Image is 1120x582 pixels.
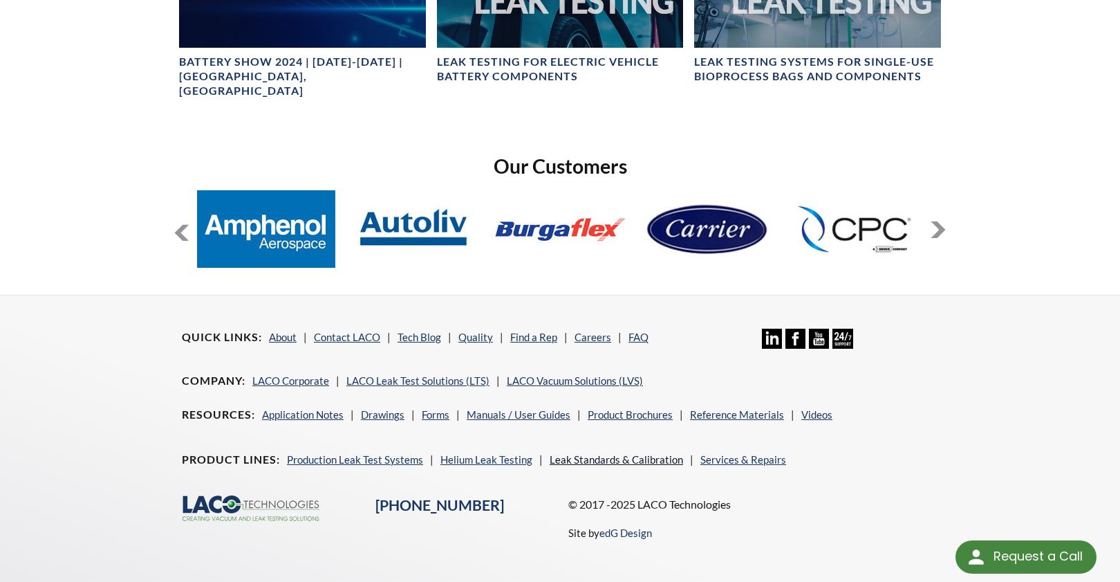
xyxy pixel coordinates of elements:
[182,408,255,422] h4: Resources
[568,495,938,513] p: © 2017 -2025 LACO Technologies
[568,525,652,541] p: Site by
[440,453,532,466] a: Helium Leak Testing
[179,55,426,98] h4: Battery Show 2024 | [DATE]-[DATE] | [GEOGRAPHIC_DATA], [GEOGRAPHIC_DATA]
[955,540,1096,574] div: Request a Call
[638,190,776,268] img: Carrier.jpg
[346,374,489,387] a: LACO Leak Test Solutions (LTS)
[801,408,832,421] a: Videos
[694,55,941,84] h4: Leak Testing Systems for Single-Use Bioprocess Bags and Components
[965,546,987,568] img: round button
[422,408,449,421] a: Forms
[314,331,380,343] a: Contact LACO
[262,408,344,421] a: Application Notes
[437,55,684,84] h4: Leak Testing for Electric Vehicle Battery Components
[252,374,329,387] a: LACO Corporate
[197,190,335,268] img: Amphenol.jpg
[182,374,245,388] h4: Company
[375,496,504,514] a: [PHONE_NUMBER]
[174,154,946,179] h2: Our Customers
[182,330,262,345] h4: Quick Links
[599,527,652,539] a: edG Design
[785,190,923,268] img: Colder-Products.jpg
[182,453,280,467] h4: Product Lines
[575,331,611,343] a: Careers
[344,190,483,268] img: Autoliv.jpg
[690,408,784,421] a: Reference Materials
[628,331,648,343] a: FAQ
[993,540,1083,572] div: Request a Call
[491,190,629,268] img: Burgaflex.jpg
[588,408,673,421] a: Product Brochures
[507,374,643,387] a: LACO Vacuum Solutions (LVS)
[269,331,297,343] a: About
[287,453,423,466] a: Production Leak Test Systems
[510,331,557,343] a: Find a Rep
[832,329,852,349] img: 24/7 Support Icon
[700,453,786,466] a: Services & Repairs
[832,338,852,351] a: 24/7 Support
[550,453,683,466] a: Leak Standards & Calibration
[361,408,404,421] a: Drawings
[458,331,493,343] a: Quality
[467,408,570,421] a: Manuals / User Guides
[398,331,441,343] a: Tech Blog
